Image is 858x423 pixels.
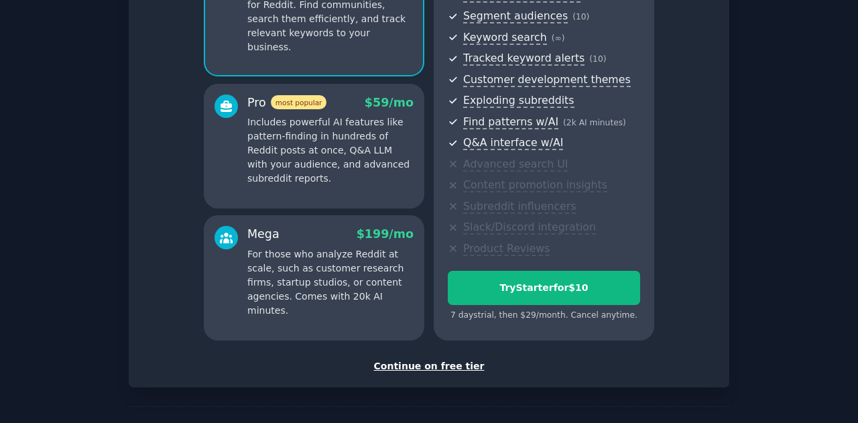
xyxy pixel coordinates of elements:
span: Keyword search [463,31,547,45]
div: Mega [247,226,280,243]
button: TryStarterfor$10 [448,271,640,305]
div: Continue on free tier [143,359,715,373]
span: $ 199 /mo [357,227,414,241]
span: ( 10 ) [572,12,589,21]
span: Find patterns w/AI [463,115,558,129]
div: Try Starter for $10 [448,281,639,295]
span: Advanced search UI [463,158,568,172]
span: Tracked keyword alerts [463,52,585,66]
p: For those who analyze Reddit at scale, such as customer research firms, startup studios, or conte... [247,247,414,318]
span: Product Reviews [463,242,550,256]
span: most popular [271,95,327,109]
span: ( 10 ) [589,54,606,64]
span: $ 59 /mo [365,96,414,109]
div: 7 days trial, then $ 29 /month . Cancel anytime. [448,310,640,322]
span: Content promotion insights [463,178,607,192]
span: Customer development themes [463,73,631,87]
span: Slack/Discord integration [463,221,596,235]
span: Subreddit influencers [463,200,576,214]
p: Includes powerful AI features like pattern-finding in hundreds of Reddit posts at once, Q&A LLM w... [247,115,414,186]
div: Pro [247,95,326,111]
span: Exploding subreddits [463,94,574,108]
span: Segment audiences [463,9,568,23]
span: ( 2k AI minutes ) [563,118,626,127]
span: ( ∞ ) [552,34,565,43]
span: Q&A interface w/AI [463,136,563,150]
